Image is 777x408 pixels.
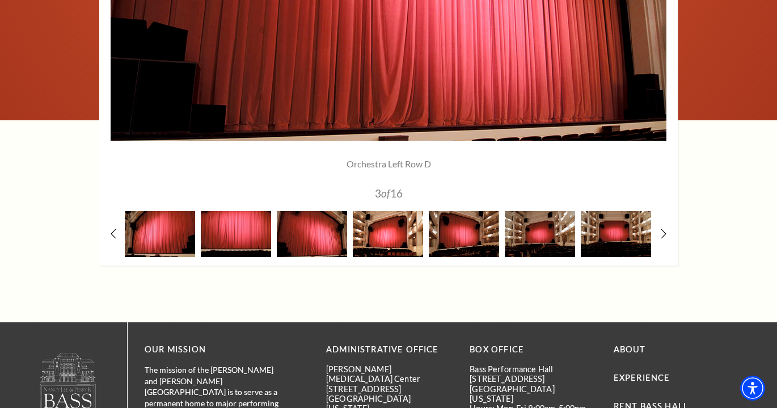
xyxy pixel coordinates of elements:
p: OUR MISSION [145,343,286,357]
p: 3 16 [170,188,607,199]
img: A spacious theater interior with a red curtain, rows of seats, and elegant balconies. Soft lighti... [505,211,575,257]
img: A red theater curtain drapes across the stage, creating an elegant backdrop in a performance space. [125,211,195,257]
p: Bass Performance Hall [470,364,596,374]
div: Accessibility Menu [740,376,765,401]
img: A red theater curtain drapes across the stage, with soft lighting creating a warm ambiance. Black... [277,211,347,257]
p: [STREET_ADDRESS] [326,384,453,394]
p: [PERSON_NAME][MEDICAL_DATA] Center [326,364,453,384]
a: Experience [614,373,670,382]
p: Administrative Office [326,343,453,357]
p: [STREET_ADDRESS] [470,374,596,384]
a: About [614,344,646,354]
img: A theater interior featuring a red curtain, empty seats, and elegant balconies. [429,211,499,257]
p: BOX OFFICE [470,343,596,357]
p: [GEOGRAPHIC_DATA][US_STATE] [470,384,596,404]
img: A theater interior featuring a red curtain, empty seats, and elegant architectural details. [353,211,423,257]
img: A grand theater interior featuring a red curtain, multiple seating levels, and elegant lighting. [581,211,651,257]
img: A red theater curtain drapes across the stage, with empty seats visible in the foreground. [201,211,271,257]
span: of [381,187,390,200]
